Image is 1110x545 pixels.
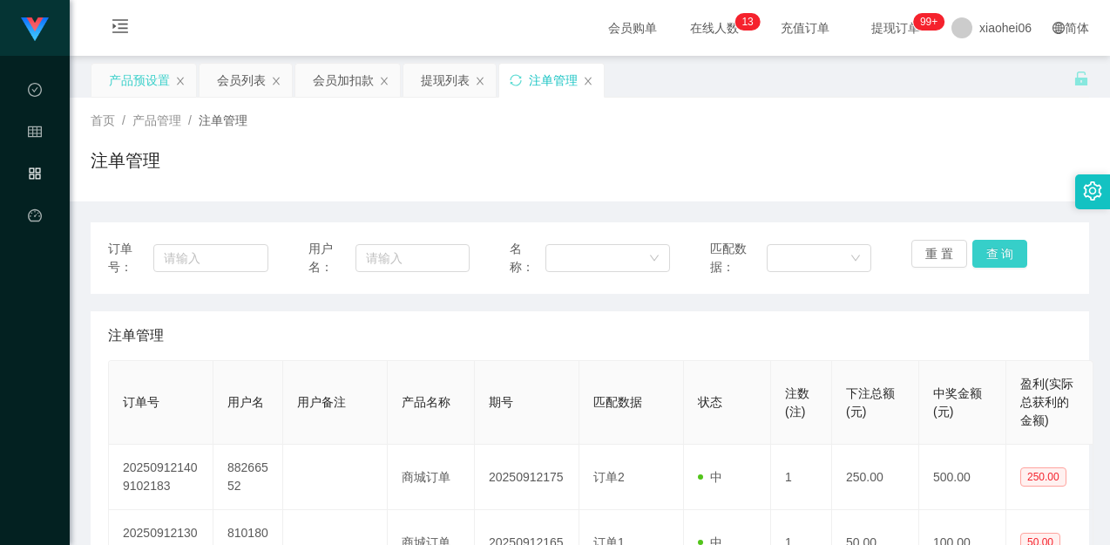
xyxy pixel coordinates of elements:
[227,395,264,409] span: 用户名
[28,126,42,281] span: 会员管理
[109,64,170,97] div: 产品预设置
[913,13,944,31] sup: 1187
[734,13,760,31] sup: 13
[698,470,722,484] span: 中
[772,22,838,34] span: 充值订单
[1073,71,1089,86] i: 图标: unlock
[355,244,470,272] input: 请输入
[850,253,861,265] i: 图标: down
[153,244,268,272] input: 请输入
[28,84,42,239] span: 数据中心
[108,240,153,276] span: 订单号：
[529,64,578,97] div: 注单管理
[475,445,579,510] td: 20250912175
[108,325,164,346] span: 注单管理
[1020,467,1066,487] span: 250.00
[109,445,213,510] td: 202509121409102183
[402,395,450,409] span: 产品名称
[510,74,522,86] i: 图标: sync
[91,113,115,127] span: 首页
[593,470,625,484] span: 订单2
[785,386,809,419] span: 注数(注)
[771,445,832,510] td: 1
[379,76,389,86] i: 图标: close
[91,147,160,174] h1: 注单管理
[199,113,247,127] span: 注单管理
[28,167,42,323] span: 产品管理
[271,76,281,86] i: 图标: close
[911,240,967,268] button: 重 置
[1052,22,1065,34] i: 图标: global
[175,76,186,86] i: 图标: close
[741,13,748,31] p: 1
[863,22,929,34] span: 提现订单
[28,159,42,194] i: 图标: appstore-o
[123,395,159,409] span: 订单号
[933,386,982,419] span: 中奖金额(元)
[28,199,42,375] a: 图标: dashboard平台首页
[681,22,748,34] span: 在线人数
[421,64,470,97] div: 提现列表
[1083,181,1102,201] i: 图标: setting
[213,445,283,510] td: 88266552
[28,117,42,152] i: 图标: table
[489,395,513,409] span: 期号
[388,445,475,510] td: 商城订单
[1020,377,1073,427] span: 盈利(实际总获利的金额)
[21,17,49,42] img: logo.9652507e.png
[593,395,642,409] span: 匹配数据
[475,76,485,86] i: 图标: close
[217,64,266,97] div: 会员列表
[832,445,919,510] td: 250.00
[308,240,355,276] span: 用户名：
[132,113,181,127] span: 产品管理
[846,386,895,419] span: 下注总额(元)
[28,75,42,110] i: 图标: check-circle-o
[583,76,593,86] i: 图标: close
[510,240,545,276] span: 名称：
[297,395,346,409] span: 用户备注
[313,64,374,97] div: 会员加扣款
[972,240,1028,268] button: 查 询
[748,13,754,31] p: 3
[122,113,125,127] span: /
[710,240,767,276] span: 匹配数据：
[91,1,150,57] i: 图标: menu-unfold
[188,113,192,127] span: /
[919,445,1006,510] td: 500.00
[649,253,660,265] i: 图标: down
[698,395,722,409] span: 状态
